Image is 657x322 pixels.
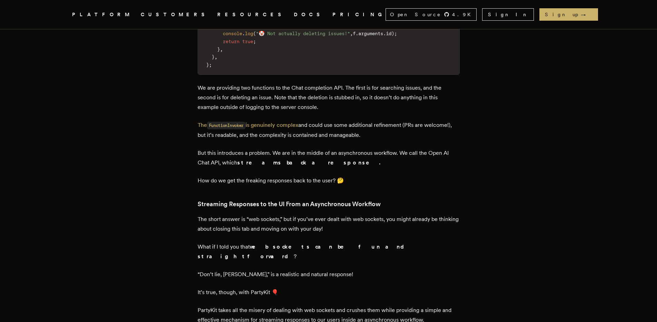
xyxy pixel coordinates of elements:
span: , [215,54,217,60]
span: ( [253,31,256,36]
p: It’s true, though, with PartyKit 🎈 [198,288,460,297]
button: RESOURCES [217,10,286,19]
span: . [356,31,358,36]
span: ; [394,31,397,36]
span: ; [209,62,212,68]
span: , [220,47,223,52]
span: true [242,39,253,44]
span: , [350,31,353,36]
span: arguments [358,31,383,36]
p: The short answer is “web sockets,” but if you’ve ever dealt with web sockets, you might already b... [198,214,460,234]
p: and could use some additional refinement (PRs are welcome!), but it’s readable, and the complexit... [198,120,460,140]
a: DOCS [294,10,324,19]
span: "🤡 Not actually deleting issues!" [256,31,350,36]
span: ) [391,31,394,36]
p: “Don’t lie, [PERSON_NAME],” is a realistic and natural response! [198,270,460,279]
p: We are providing two functions to the Chat completion API. The first is for searching issues, and... [198,83,460,112]
strong: streams back a response. [237,159,382,166]
span: return [223,39,239,44]
span: f [353,31,356,36]
span: ; [253,39,256,44]
code: FunctionInvoker [207,122,246,129]
span: console [223,31,242,36]
span: 4.9 K [452,11,475,18]
span: . [383,31,386,36]
span: . [242,31,245,36]
a: PRICING [332,10,386,19]
a: Sign up [539,8,598,21]
a: Sign In [482,8,534,21]
p: What if I told you that ? [198,242,460,261]
span: } [206,62,209,68]
h3: Streaming Responses to the UI From an Asynchronous Workflow [198,199,460,209]
button: PLATFORM [72,10,132,19]
span: Open Source [390,11,441,18]
span: log [245,31,253,36]
span: → [581,11,593,18]
p: But this introduces a problem. We are in the middle of an asynchronous workflow. We call the Open... [198,148,460,168]
a: CUSTOMERS [141,10,209,19]
a: TheFunctionInvokeris genuinely complex [198,122,299,128]
p: How do we get the freaking responses back to the user? 🤔 [198,176,460,185]
span: id [386,31,391,36]
span: } [212,54,215,60]
span: } [217,47,220,52]
strong: web sockets can be fun and straightforward [198,243,410,260]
